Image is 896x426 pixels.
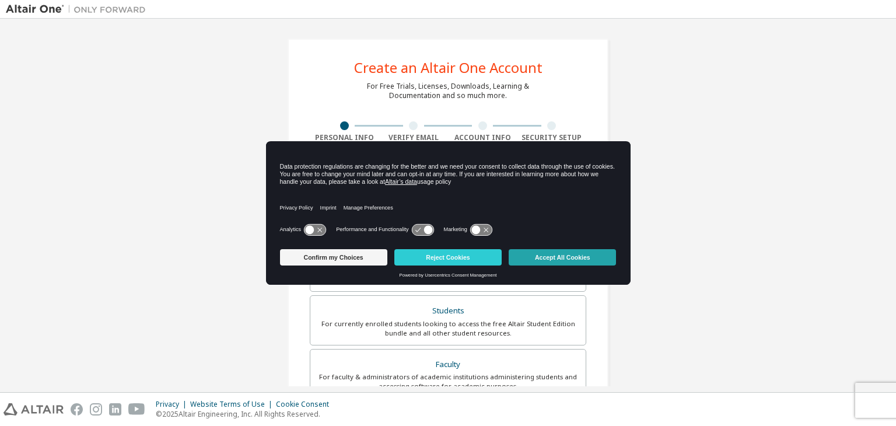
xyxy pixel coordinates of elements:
[367,82,529,100] div: For Free Trials, Licenses, Downloads, Learning & Documentation and so much more.
[3,403,64,415] img: altair_logo.svg
[317,319,579,338] div: For currently enrolled students looking to access the free Altair Student Edition bundle and all ...
[156,409,336,419] p: © 2025 Altair Engineering, Inc. All Rights Reserved.
[190,400,276,409] div: Website Terms of Use
[448,133,517,142] div: Account Info
[517,133,587,142] div: Security Setup
[317,303,579,319] div: Students
[354,61,542,75] div: Create an Altair One Account
[310,133,379,142] div: Personal Info
[90,403,102,415] img: instagram.svg
[156,400,190,409] div: Privacy
[109,403,121,415] img: linkedin.svg
[128,403,145,415] img: youtube.svg
[276,400,336,409] div: Cookie Consent
[6,4,152,15] img: Altair One
[317,357,579,373] div: Faculty
[71,403,83,415] img: facebook.svg
[317,372,579,391] div: For faculty & administrators of academic institutions administering students and accessing softwa...
[379,133,449,142] div: Verify Email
